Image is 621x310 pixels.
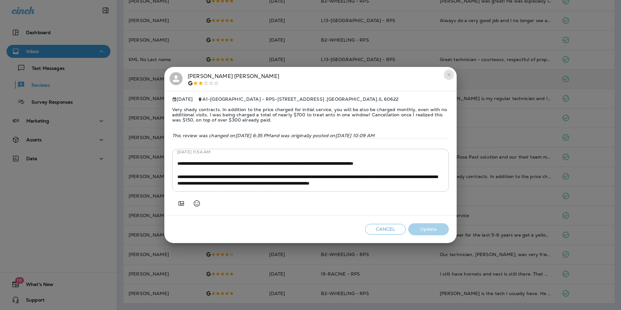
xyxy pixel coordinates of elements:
[190,197,203,210] button: Select an emoji
[172,97,193,102] span: [DATE]
[202,96,399,102] span: A1-[GEOGRAPHIC_DATA] - RPS - [STREET_ADDRESS] , [GEOGRAPHIC_DATA] , IL 60622
[365,224,406,235] button: Cancel
[172,102,449,128] span: Very shady contracts. In addition to the price charged for initial service, you will be also be c...
[188,72,279,86] div: [PERSON_NAME] [PERSON_NAME]
[172,133,449,138] p: This review was changed on [DATE] 6:35 PM
[271,133,375,138] span: and was originally posted on [DATE] 10:09 AM
[444,70,454,80] button: close
[175,197,188,210] button: Add in a premade template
